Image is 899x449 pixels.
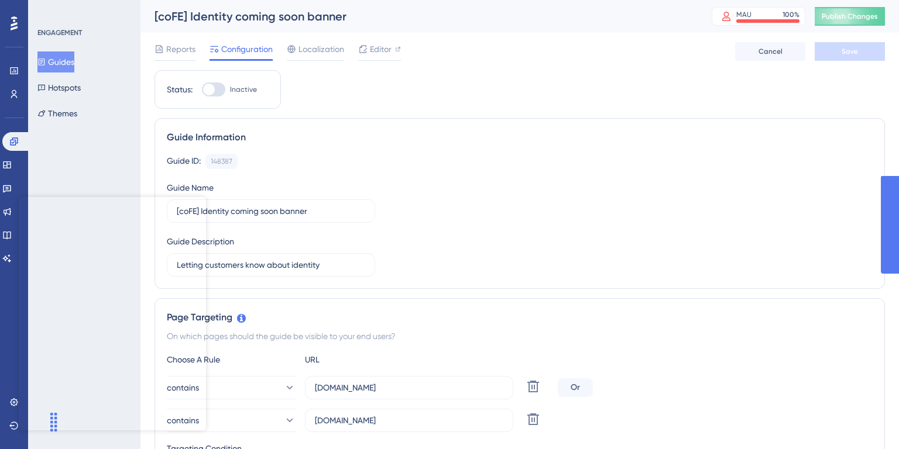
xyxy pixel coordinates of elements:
[177,205,365,217] input: Type your Guide’s Name here
[167,310,873,324] div: Page Targeting
[759,47,783,56] span: Cancel
[783,10,800,19] div: 100 %
[167,329,873,343] div: On which pages should the guide be visible to your end users?
[37,77,81,98] button: Hotspots
[315,414,503,427] input: yourwebsite.com/path
[305,353,434,367] div: URL
[37,28,82,37] div: ENGAGEMENT
[167,130,873,144] div: Guide Information
[167,353,296,367] div: Choose A Rule
[177,258,365,271] input: Type your Guide’s Description here
[850,403,885,438] iframe: UserGuiding AI Assistant Launcher
[842,47,858,56] span: Save
[167,376,296,399] button: contains
[167,181,214,195] div: Guide Name
[37,103,77,124] button: Themes
[211,157,232,166] div: 148387
[155,8,682,25] div: [coFE] Identity coming soon banner
[822,12,878,21] span: Publish Changes
[735,42,805,61] button: Cancel
[558,378,593,397] div: Or
[736,10,752,19] div: MAU
[315,381,503,394] input: yourwebsite.com/path
[815,42,885,61] button: Save
[167,154,201,169] div: Guide ID:
[37,51,74,72] button: Guides
[815,7,885,26] button: Publish Changes
[370,42,392,56] span: Editor
[298,42,344,56] span: Localization
[221,42,273,56] span: Configuration
[167,409,296,432] button: contains
[230,85,257,94] span: Inactive
[167,82,193,96] div: Status:
[166,42,195,56] span: Reports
